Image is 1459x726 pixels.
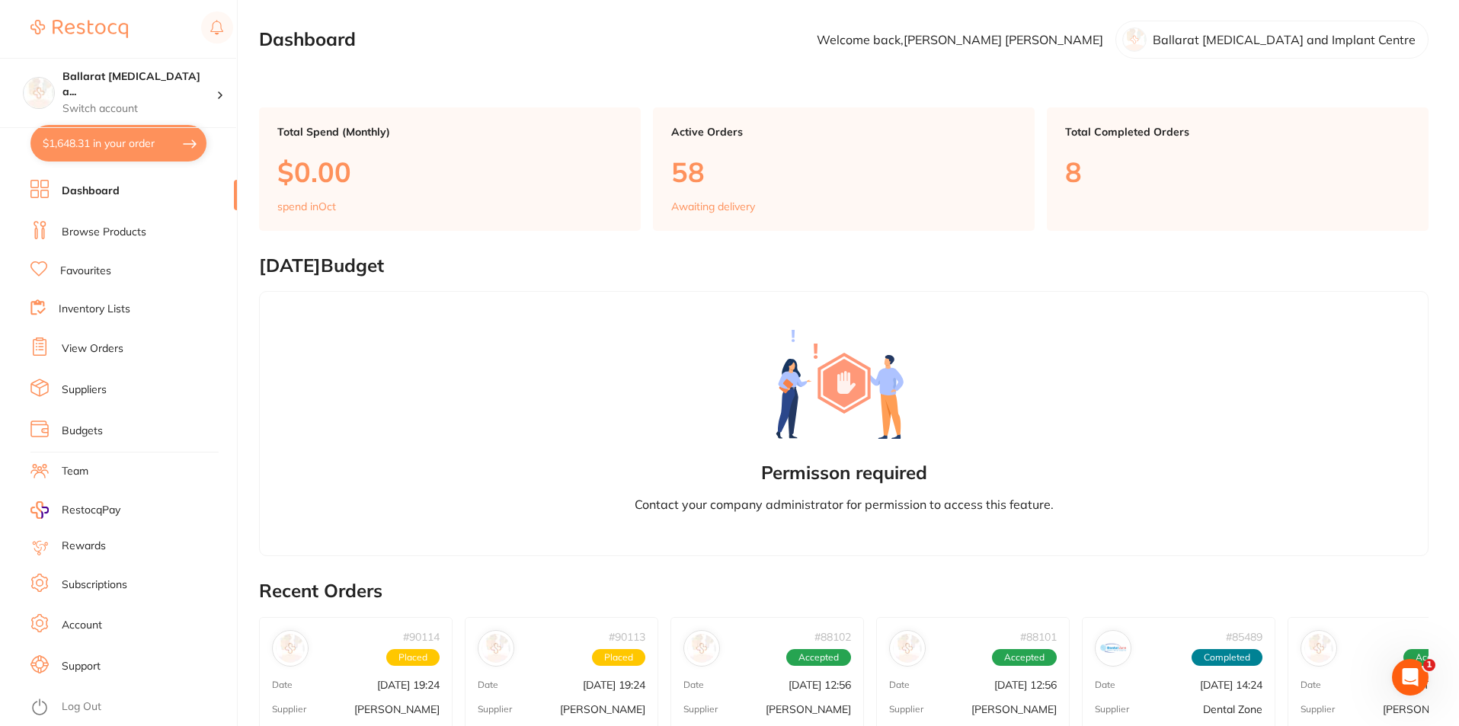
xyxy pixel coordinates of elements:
[1065,156,1410,187] p: 8
[635,496,1054,513] p: Contact your company administrator for permission to access this feature.
[354,703,440,715] p: [PERSON_NAME]
[1203,703,1262,715] p: Dental Zone
[259,29,356,50] h2: Dashboard
[62,424,103,439] a: Budgets
[62,341,123,357] a: View Orders
[609,631,645,643] p: # 90113
[992,649,1057,666] span: Accepted
[1301,704,1335,715] p: Supplier
[62,659,101,674] a: Support
[259,107,641,231] a: Total Spend (Monthly)$0.00spend inOct
[403,631,440,643] p: # 90114
[259,580,1429,602] h2: Recent Orders
[62,618,102,633] a: Account
[30,11,128,46] a: Restocq Logo
[30,20,128,38] img: Restocq Logo
[1200,679,1262,691] p: [DATE] 14:24
[761,462,927,484] h2: Permisson required
[62,225,146,240] a: Browse Products
[24,78,54,108] img: Ballarat Wisdom Tooth and Implant Centre
[1095,704,1129,715] p: Supplier
[62,699,101,715] a: Log Out
[814,631,851,643] p: # 88102
[766,703,851,715] p: [PERSON_NAME]
[272,680,293,690] p: Date
[889,680,910,690] p: Date
[683,704,718,715] p: Supplier
[786,649,851,666] span: Accepted
[272,704,306,715] p: Supplier
[1153,33,1416,46] p: Ballarat [MEDICAL_DATA] and Implant Centre
[1392,659,1429,696] iframe: Intercom live chat
[889,704,923,715] p: Supplier
[62,382,107,398] a: Suppliers
[62,101,216,117] p: Switch account
[59,302,130,317] a: Inventory Lists
[259,255,1429,277] h2: [DATE] Budget
[30,501,120,519] a: RestocqPay
[1065,126,1410,138] p: Total Completed Orders
[671,200,755,213] p: Awaiting delivery
[1304,634,1333,663] img: Henry Schein Halas
[277,156,622,187] p: $0.00
[1226,631,1262,643] p: # 85489
[30,696,232,720] button: Log Out
[1020,631,1057,643] p: # 88101
[478,704,512,715] p: Supplier
[687,634,716,663] img: Adam Dental
[386,649,440,666] span: Placed
[30,125,206,162] button: $1,648.31 in your order
[994,679,1057,691] p: [DATE] 12:56
[62,184,120,199] a: Dashboard
[1423,659,1435,671] span: 1
[1192,649,1262,666] span: Completed
[592,649,645,666] span: Placed
[277,200,336,213] p: spend in Oct
[560,703,645,715] p: [PERSON_NAME]
[30,501,49,519] img: RestocqPay
[60,264,111,279] a: Favourites
[971,703,1057,715] p: [PERSON_NAME]
[377,679,440,691] p: [DATE] 19:24
[482,634,510,663] img: Henry Schein Halas
[817,33,1103,46] p: Welcome back, [PERSON_NAME] [PERSON_NAME]
[62,539,106,554] a: Rewards
[653,107,1035,231] a: Active Orders58Awaiting delivery
[276,634,305,663] img: Adam Dental
[1099,634,1128,663] img: Dental Zone
[62,503,120,518] span: RestocqPay
[277,126,622,138] p: Total Spend (Monthly)
[893,634,922,663] img: Henry Schein Halas
[683,680,704,690] p: Date
[1047,107,1429,231] a: Total Completed Orders8
[789,679,851,691] p: [DATE] 12:56
[62,464,88,479] a: Team
[671,126,1016,138] p: Active Orders
[478,680,498,690] p: Date
[1301,680,1321,690] p: Date
[62,69,216,99] h4: Ballarat Wisdom Tooth and Implant Centre
[583,679,645,691] p: [DATE] 19:24
[1095,680,1115,690] p: Date
[62,577,127,593] a: Subscriptions
[671,156,1016,187] p: 58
